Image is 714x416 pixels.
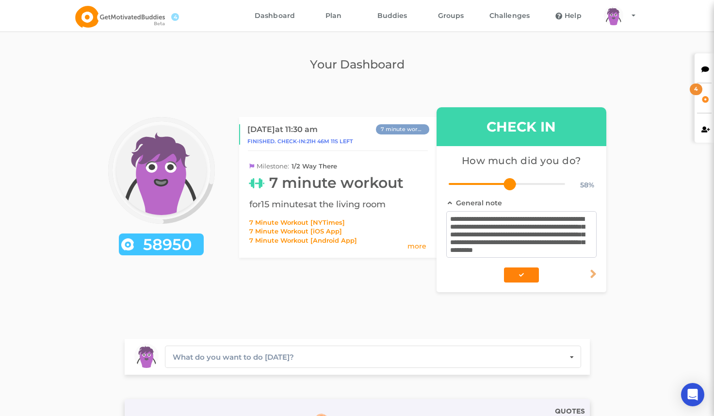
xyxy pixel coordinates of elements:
a: 7 Minute Workout [NYTimes] [249,218,345,226]
p: the living room [319,199,386,210]
span: 58950 [134,240,201,250]
h2: Your Dashboard [84,56,631,73]
a: 7 Minute Workout [Android App] [249,236,357,244]
div: What do you want to do [DATE]? [173,351,294,363]
div: QUOTES [555,409,585,415]
div: CHECK IN [437,107,606,146]
div: 7 minute workout Daily & Kettlebell 3x Week optional [2 Weeks] [376,124,429,134]
a: more [407,241,426,251]
div: [DATE] at 11:30 am [247,125,318,134]
div: 4 [690,83,702,95]
div: Open Intercom Messenger [681,383,704,406]
span: FINISHED. CHECK-IN: LEFT [247,138,353,145]
a: 7 Minute Workout [iOS App] [249,227,342,235]
span: 1/2 Way There [292,161,337,171]
div: 7 minute workout [249,174,426,192]
span: 21h 46m 11s [307,138,338,145]
div: 58 % [565,180,594,190]
div: Milestone: [249,161,426,171]
span: 4 [171,13,179,21]
div: How much did you do? [461,153,582,168]
div: for 15 minutes at [249,199,426,211]
div: General note [446,195,597,211]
